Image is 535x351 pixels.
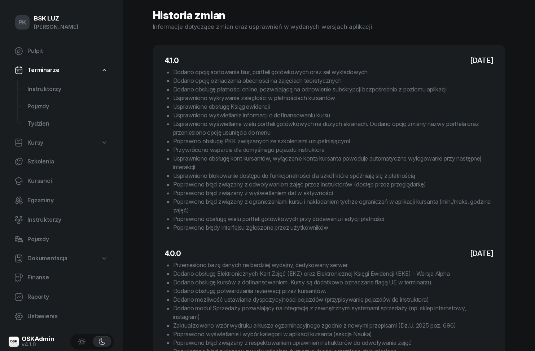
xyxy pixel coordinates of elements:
[34,15,78,22] div: BSK LUZ
[173,295,494,304] li: Dodano możliwość ustawiania dyspozycyjności pojazdów (przypisywanie pojazdów do instruktora)
[27,254,67,263] span: Dokumentacja
[27,157,108,166] span: Szkolenia
[173,120,494,137] li: Usprawniono wyświetlanie wielu portfeli gotówkowych na dużych ekranach. Dodano opcję zmiany nazwy...
[153,9,505,22] h2: Historia zmian
[173,269,494,278] li: Dodano obsługę Elektronicznych Kart Zajęć (EKZ) oraz Elektronicznej Księgi Ewidencji (EKE) - Wers...
[173,94,494,102] li: Usprawniono wykrywanie zaległości w płatnościach kursantów
[27,196,108,205] span: Egzaminy
[34,22,78,32] div: [PERSON_NAME]
[9,337,19,347] img: logo-xs@2x.png
[173,137,494,145] li: Poprawino obsługę PKK związanych ze szkoleniami uzupełniającymi
[173,287,494,295] li: Dodano obsługę potwierdzania rezerwacji przez kursantów.
[9,308,114,325] a: Ustawienia
[27,102,108,111] span: Pojazdy
[173,338,494,347] li: Poprawiono błąd związany z respektowaniem uprawnień instruktorów do odwoływania zajęć
[9,250,114,267] a: Dokumentacja
[22,336,54,342] div: OSKAdmin
[173,76,494,85] li: Dodano opcję oznaczania obecności na zajęciach teoretycznych
[9,172,114,190] a: Kursanci
[173,321,494,330] li: Zaktualizowano wzór wydruku arkusza egzaminacyjnego zgodnie z nowymi przepisami (Dz.U. 2025 poz. ...
[173,85,494,94] li: Dodano obsługę płatności online, pozwalającą na odnowienie subskrypcji bezpośrednio z poziomu apl...
[9,42,114,60] a: Pulpit
[173,278,494,287] li: Dodano obsługę kursów z dofinansowaniem. Kursy są dodatkowo oznaczane flagą UE w terminarzu.
[173,330,494,338] li: Poprawiono wyświetlanie i wybór kategorii w aplikacji kursanta (sekcja Nauka)
[470,249,493,258] span: [DATE]
[22,115,114,132] a: Tydzień
[173,180,494,189] li: Poprawiono błąd związany z odwoływaniem zajęć przez instruktorów (dostęp przez przeglądarkę)
[27,235,108,244] span: Pojazdy
[27,292,108,302] span: Raporty
[27,273,108,282] span: Finanse
[165,249,494,258] dt: 4.0.0
[9,269,114,286] a: Finanse
[9,211,114,229] a: Instruktorzy
[173,68,494,76] li: Dodano opcję sortowania biur, portfeli gotówkowych oraz sal wykładowych
[27,138,43,148] span: Kursy
[9,231,114,248] a: Pojazdy
[22,81,114,98] a: Instruktorzy
[173,154,494,171] li: Usprawniono obsługę kont kursantów, wyłączenie konta kursanta powoduje automatyczne wylogowanie p...
[173,304,494,321] li: Dodano moduł Sprzedaży pozwalający na integrację z zewnętrznymi systemami sprzedaży (np. sklep in...
[9,153,114,170] a: Szkolenia
[153,22,505,32] p: Informacje dotyczące zmian oraz usprawnień w wydanych wersjach aplikacji
[173,102,494,111] li: Usprawniono obsługę Ksiąg ewidencji
[22,98,114,115] a: Pojazdy
[27,176,108,186] span: Kursanci
[27,312,108,321] span: Ustawienia
[173,145,494,154] li: Przywrócono wsparcie dla domyślnego pojazdu instruktora
[173,171,494,180] li: Usprawniono blokowanie dostępu do funkcjonalności dla szkół które spóźniają się z płatnością
[173,223,494,232] li: Poprawiono błędy interfejsu zgłoszone przez użytkowników
[9,62,114,78] a: Terminarze
[173,261,494,269] li: Przeniesiono bazę danych na bardziej wydajny, dedykowany serwer
[27,66,59,75] span: Terminarze
[27,46,108,56] span: Pulpit
[9,192,114,209] a: Egzaminy
[9,288,114,306] a: Raporty
[173,189,494,197] li: Poprawiono błąd związany z wyświetlaniem dat w aktywności
[173,111,494,120] li: Usprawniono wyświetlanie informacji o dofinansowaniu kursu
[27,119,108,129] span: Tydzień
[165,56,494,65] dt: 4.1.0
[27,85,108,94] span: Instruktorzy
[18,19,27,26] span: PK
[27,215,108,225] span: Instruktorzy
[173,197,494,215] li: Poprawiono błąd związany z ograniczeniami kursu i nakładaniem tychże ograniczeń w aplikacji kursa...
[22,342,54,347] div: v4.1.0
[173,215,494,223] li: Poprawiono obsługę wielu portfeli gotówkowych przy dodawaniu i edycji płatności
[9,135,114,151] a: Kursy
[470,56,493,65] span: [DATE]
